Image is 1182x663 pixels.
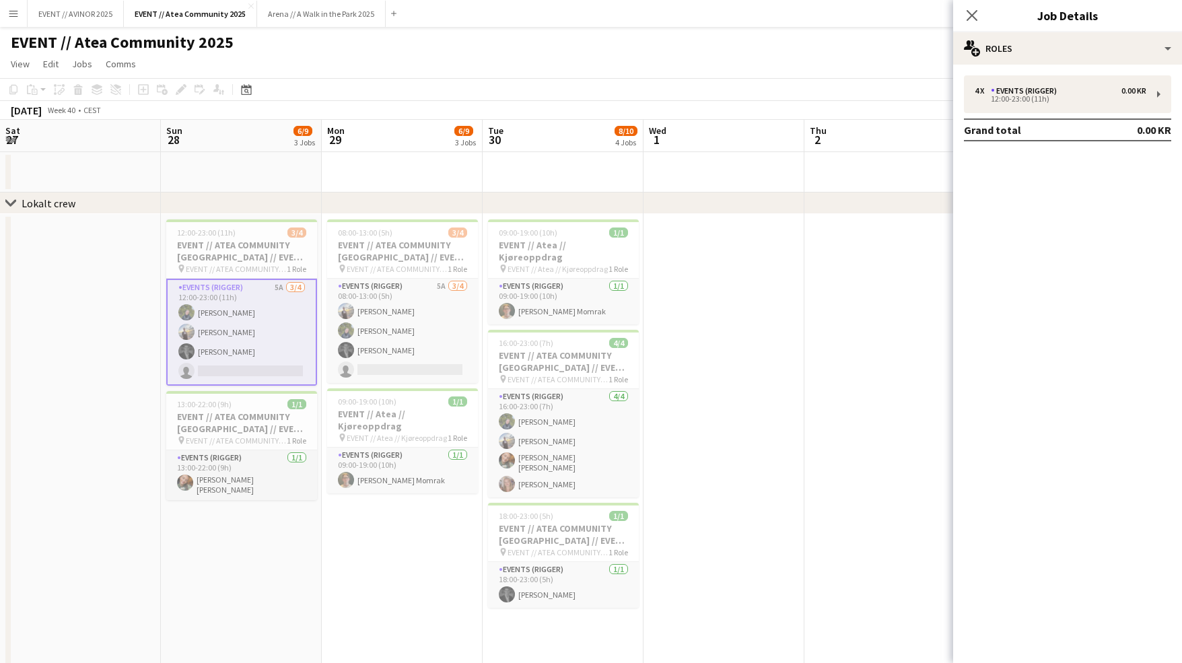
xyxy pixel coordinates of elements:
[11,58,30,70] span: View
[43,58,59,70] span: Edit
[488,562,639,608] app-card-role: Events (Rigger)1/118:00-23:00 (5h)[PERSON_NAME]
[177,228,236,238] span: 12:00-23:00 (11h)
[72,58,92,70] span: Jobs
[166,279,317,386] app-card-role: Events (Rigger)5A3/412:00-23:00 (11h)[PERSON_NAME][PERSON_NAME][PERSON_NAME]
[5,55,35,73] a: View
[67,55,98,73] a: Jobs
[808,132,827,147] span: 2
[488,239,639,263] h3: EVENT // Atea // Kjøreoppdrag
[488,503,639,608] app-job-card: 18:00-23:00 (5h)1/1EVENT // ATEA COMMUNITY [GEOGRAPHIC_DATA] // EVENT CREW EVENT // ATEA COMMUNIT...
[5,125,20,137] span: Sat
[953,32,1182,65] div: Roles
[325,132,345,147] span: 29
[810,125,827,137] span: Thu
[508,547,609,557] span: EVENT // ATEA COMMUNITY [GEOGRAPHIC_DATA] // EVENT CREW
[609,228,628,238] span: 1/1
[327,219,478,383] app-job-card: 08:00-13:00 (5h)3/4EVENT // ATEA COMMUNITY [GEOGRAPHIC_DATA] // EVENT CREW EVENT // ATEA COMMUNIT...
[488,389,639,497] app-card-role: Events (Rigger)4/416:00-23:00 (7h)[PERSON_NAME][PERSON_NAME][PERSON_NAME] [PERSON_NAME][PERSON_NAME]
[3,132,20,147] span: 27
[177,399,232,409] span: 13:00-22:00 (9h)
[647,132,666,147] span: 1
[327,279,478,383] app-card-role: Events (Rigger)5A3/408:00-13:00 (5h)[PERSON_NAME][PERSON_NAME][PERSON_NAME]
[124,1,257,27] button: EVENT // Atea Community 2025
[448,228,467,238] span: 3/4
[338,396,396,407] span: 09:00-19:00 (10h)
[347,264,448,274] span: EVENT // ATEA COMMUNITY [GEOGRAPHIC_DATA] // EVENT CREW
[287,228,306,238] span: 3/4
[287,435,306,446] span: 1 Role
[455,137,476,147] div: 3 Jobs
[338,228,392,238] span: 08:00-13:00 (5h)
[347,433,447,443] span: EVENT // Atea // Kjøreoppdrag
[488,279,639,324] app-card-role: Events (Rigger)1/109:00-19:00 (10h)[PERSON_NAME] Momrak
[327,388,478,493] app-job-card: 09:00-19:00 (10h)1/1EVENT // Atea // Kjøreoppdrag EVENT // Atea // Kjøreoppdrag1 RoleEvents (Rigg...
[166,125,182,137] span: Sun
[327,408,478,432] h3: EVENT // Atea // Kjøreoppdrag
[164,132,182,147] span: 28
[327,125,345,137] span: Mon
[454,126,473,136] span: 6/9
[186,264,287,274] span: EVENT // ATEA COMMUNITY [GEOGRAPHIC_DATA] // EVENT CREW
[44,105,78,115] span: Week 40
[486,132,503,147] span: 30
[166,450,317,500] app-card-role: Events (Rigger)1/113:00-22:00 (9h)[PERSON_NAME] [PERSON_NAME]
[448,396,467,407] span: 1/1
[488,349,639,374] h3: EVENT // ATEA COMMUNITY [GEOGRAPHIC_DATA] // EVENT CREW
[615,126,637,136] span: 8/10
[964,119,1092,141] td: Grand total
[499,228,557,238] span: 09:00-19:00 (10h)
[186,435,287,446] span: EVENT // ATEA COMMUNITY [GEOGRAPHIC_DATA] // EVENT CREW LED
[166,239,317,263] h3: EVENT // ATEA COMMUNITY [GEOGRAPHIC_DATA] // EVENT CREW
[38,55,64,73] a: Edit
[488,522,639,547] h3: EVENT // ATEA COMMUNITY [GEOGRAPHIC_DATA] // EVENT CREW
[615,137,637,147] div: 4 Jobs
[649,125,666,137] span: Wed
[499,511,553,521] span: 18:00-23:00 (5h)
[327,239,478,263] h3: EVENT // ATEA COMMUNITY [GEOGRAPHIC_DATA] // EVENT CREW
[488,125,503,137] span: Tue
[488,219,639,324] app-job-card: 09:00-19:00 (10h)1/1EVENT // Atea // Kjøreoppdrag EVENT // Atea // Kjøreoppdrag1 RoleEvents (Rigg...
[609,338,628,348] span: 4/4
[609,264,628,274] span: 1 Role
[11,32,234,53] h1: EVENT // Atea Community 2025
[257,1,386,27] button: Arena // A Walk in the Park 2025
[609,374,628,384] span: 1 Role
[327,448,478,493] app-card-role: Events (Rigger)1/109:00-19:00 (10h)[PERSON_NAME] Momrak
[499,338,553,348] span: 16:00-23:00 (7h)
[448,264,467,274] span: 1 Role
[106,58,136,70] span: Comms
[991,86,1062,96] div: Events (Rigger)
[448,433,467,443] span: 1 Role
[166,411,317,435] h3: EVENT // ATEA COMMUNITY [GEOGRAPHIC_DATA] // EVENT CREW
[293,126,312,136] span: 6/9
[166,391,317,500] app-job-card: 13:00-22:00 (9h)1/1EVENT // ATEA COMMUNITY [GEOGRAPHIC_DATA] // EVENT CREW EVENT // ATEA COMMUNIT...
[508,374,609,384] span: EVENT // ATEA COMMUNITY [GEOGRAPHIC_DATA] // EVENT CREW
[1092,119,1171,141] td: 0.00 KR
[1121,86,1146,96] div: 0.00 KR
[166,219,317,386] app-job-card: 12:00-23:00 (11h)3/4EVENT // ATEA COMMUNITY [GEOGRAPHIC_DATA] // EVENT CREW EVENT // ATEA COMMUNI...
[609,511,628,521] span: 1/1
[83,105,101,115] div: CEST
[609,547,628,557] span: 1 Role
[975,86,991,96] div: 4 x
[28,1,124,27] button: EVENT // AVINOR 2025
[11,104,42,117] div: [DATE]
[953,7,1182,24] h3: Job Details
[287,264,306,274] span: 1 Role
[100,55,141,73] a: Comms
[508,264,608,274] span: EVENT // Atea // Kjøreoppdrag
[294,137,315,147] div: 3 Jobs
[488,330,639,497] app-job-card: 16:00-23:00 (7h)4/4EVENT // ATEA COMMUNITY [GEOGRAPHIC_DATA] // EVENT CREW EVENT // ATEA COMMUNIT...
[22,197,75,210] div: Lokalt crew
[287,399,306,409] span: 1/1
[975,96,1146,102] div: 12:00-23:00 (11h)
